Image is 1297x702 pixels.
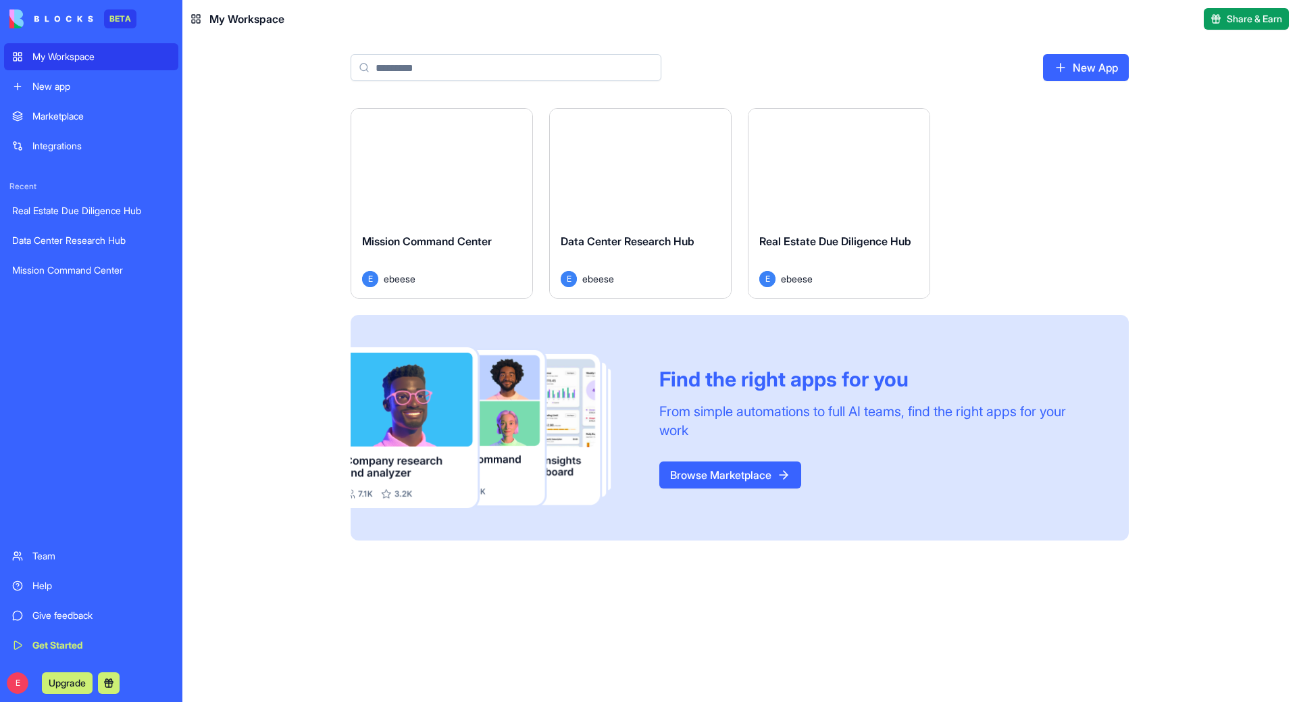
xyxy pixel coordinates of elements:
[659,367,1096,391] div: Find the right apps for you
[104,9,136,28] div: BETA
[384,272,415,286] span: ebeese
[351,347,638,509] img: Frame_181_egmpey.png
[4,73,178,100] a: New app
[362,271,378,287] span: E
[1043,54,1129,81] a: New App
[7,672,28,694] span: E
[12,204,170,218] div: Real Estate Due Diligence Hub
[32,579,170,593] div: Help
[42,672,93,694] button: Upgrade
[32,50,170,64] div: My Workspace
[9,9,93,28] img: logo
[12,264,170,277] div: Mission Command Center
[209,11,284,27] span: My Workspace
[748,108,930,299] a: Real Estate Due Diligence HubEebeese
[32,609,170,622] div: Give feedback
[659,461,801,488] a: Browse Marketplace
[561,271,577,287] span: E
[12,234,170,247] div: Data Center Research Hub
[4,227,178,254] a: Data Center Research Hub
[9,9,136,28] a: BETA
[351,108,533,299] a: Mission Command CenterEebeese
[781,272,813,286] span: ebeese
[1227,12,1282,26] span: Share & Earn
[32,139,170,153] div: Integrations
[561,234,694,248] span: Data Center Research Hub
[759,234,911,248] span: Real Estate Due Diligence Hub
[4,543,178,570] a: Team
[582,272,614,286] span: ebeese
[659,402,1096,440] div: From simple automations to full AI teams, find the right apps for your work
[4,181,178,192] span: Recent
[32,638,170,652] div: Get Started
[4,572,178,599] a: Help
[1204,8,1289,30] button: Share & Earn
[42,676,93,689] a: Upgrade
[4,257,178,284] a: Mission Command Center
[4,197,178,224] a: Real Estate Due Diligence Hub
[4,103,178,130] a: Marketplace
[32,109,170,123] div: Marketplace
[4,43,178,70] a: My Workspace
[32,80,170,93] div: New app
[759,271,775,287] span: E
[32,549,170,563] div: Team
[4,132,178,159] a: Integrations
[4,632,178,659] a: Get Started
[549,108,732,299] a: Data Center Research HubEebeese
[362,234,492,248] span: Mission Command Center
[4,602,178,629] a: Give feedback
